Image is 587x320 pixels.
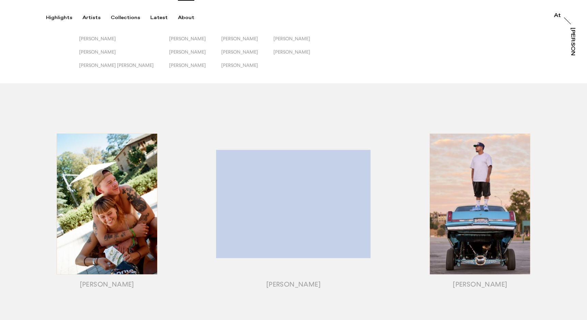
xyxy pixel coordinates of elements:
span: [PERSON_NAME] [273,49,310,55]
button: [PERSON_NAME] [79,49,169,62]
button: [PERSON_NAME] [169,62,221,76]
button: Latest [150,15,178,21]
span: [PERSON_NAME] [PERSON_NAME] [79,62,154,68]
span: [PERSON_NAME] [221,49,258,55]
button: Highlights [46,15,82,21]
div: Collections [111,15,140,21]
button: [PERSON_NAME] [169,36,221,49]
a: At [554,13,561,20]
span: [PERSON_NAME] [221,36,258,41]
span: [PERSON_NAME] [79,36,116,41]
button: [PERSON_NAME] [273,49,326,62]
button: [PERSON_NAME] [169,49,221,62]
div: Highlights [46,15,72,21]
button: [PERSON_NAME] [221,49,273,62]
a: [PERSON_NAME] [569,28,575,56]
button: [PERSON_NAME] [221,36,273,49]
div: Latest [150,15,168,21]
button: Artists [82,15,111,21]
button: [PERSON_NAME] [PERSON_NAME] [79,62,169,76]
span: [PERSON_NAME] [79,49,116,55]
button: About [178,15,205,21]
span: [PERSON_NAME] [169,49,206,55]
span: [PERSON_NAME] [169,36,206,41]
div: About [178,15,194,21]
div: Artists [82,15,101,21]
span: [PERSON_NAME] [273,36,310,41]
span: [PERSON_NAME] [221,62,258,68]
span: [PERSON_NAME] [169,62,206,68]
button: [PERSON_NAME] [221,62,273,76]
div: [PERSON_NAME] [570,28,575,80]
button: [PERSON_NAME] [79,36,169,49]
button: Collections [111,15,150,21]
button: [PERSON_NAME] [273,36,326,49]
